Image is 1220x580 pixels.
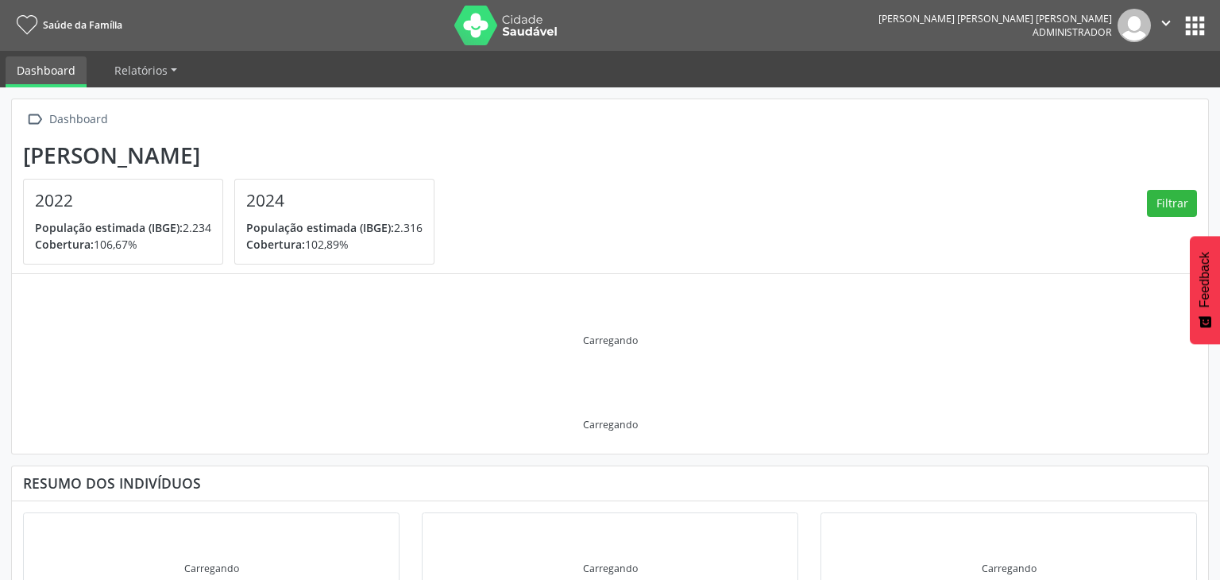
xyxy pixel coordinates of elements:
a: Dashboard [6,56,87,87]
span: Administrador [1033,25,1112,39]
span: Cobertura: [35,237,94,252]
a:  Dashboard [23,108,110,131]
div: Carregando [184,562,239,575]
h4: 2024 [246,191,423,211]
a: Saúde da Família [11,12,122,38]
p: 2.234 [35,219,211,236]
span: Cobertura: [246,237,305,252]
h4: 2022 [35,191,211,211]
span: População estimada (IBGE): [246,220,394,235]
p: 2.316 [246,219,423,236]
div: Carregando [982,562,1037,575]
img: img [1118,9,1151,42]
button: apps [1181,12,1209,40]
div: Carregando [583,562,638,575]
span: Relatórios [114,63,168,78]
p: 102,89% [246,236,423,253]
span: População estimada (IBGE): [35,220,183,235]
i:  [23,108,46,131]
span: Saúde da Família [43,18,122,32]
a: Relatórios [103,56,188,84]
button:  [1151,9,1181,42]
p: 106,67% [35,236,211,253]
div: Dashboard [46,108,110,131]
div: Carregando [583,334,638,347]
button: Filtrar [1147,190,1197,217]
div: Carregando [583,418,638,431]
i:  [1157,14,1175,32]
span: Feedback [1198,252,1212,307]
div: Resumo dos indivíduos [23,474,1197,492]
div: [PERSON_NAME] [23,142,446,168]
div: [PERSON_NAME] [PERSON_NAME] [PERSON_NAME] [878,12,1112,25]
button: Feedback - Mostrar pesquisa [1190,236,1220,344]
